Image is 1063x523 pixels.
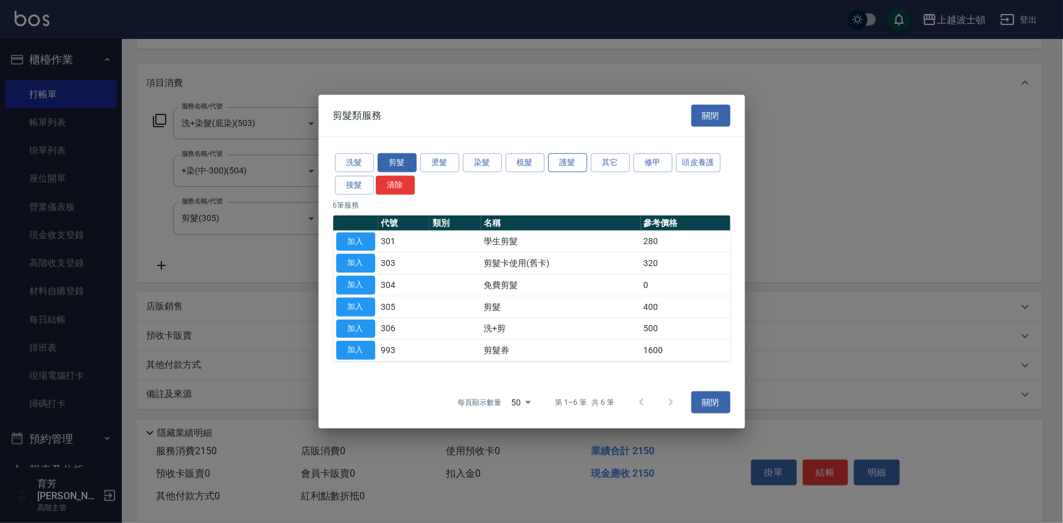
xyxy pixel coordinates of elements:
[378,215,430,231] th: 代號
[641,339,730,361] td: 1600
[378,339,430,361] td: 993
[378,153,417,172] button: 剪髮
[506,153,545,172] button: 梳髮
[378,296,430,318] td: 305
[378,252,430,274] td: 303
[641,231,730,253] td: 280
[548,153,587,172] button: 護髮
[378,231,430,253] td: 301
[691,391,730,414] button: 關閉
[481,252,641,274] td: 剪髮卡使用(舊卡)
[336,232,375,251] button: 加入
[335,153,374,172] button: 洗髮
[634,153,673,172] button: 修甲
[641,318,730,340] td: 500
[691,104,730,127] button: 關閉
[336,297,375,316] button: 加入
[641,274,730,296] td: 0
[336,254,375,273] button: 加入
[335,175,374,194] button: 接髮
[333,109,382,121] span: 剪髮類服務
[378,274,430,296] td: 304
[333,199,730,210] p: 6 筆服務
[481,339,641,361] td: 剪髮券
[481,296,641,318] td: 剪髮
[420,153,459,172] button: 燙髮
[429,215,481,231] th: 類別
[555,397,614,408] p: 第 1–6 筆 共 6 筆
[506,386,535,419] div: 50
[336,319,375,338] button: 加入
[481,274,641,296] td: 免費剪髮
[378,318,430,340] td: 306
[457,397,501,408] p: 每頁顯示數量
[591,153,630,172] button: 其它
[463,153,502,172] button: 染髮
[336,341,375,360] button: 加入
[641,296,730,318] td: 400
[336,276,375,295] button: 加入
[481,215,641,231] th: 名稱
[676,153,721,172] button: 頭皮養護
[481,318,641,340] td: 洗+剪
[641,215,730,231] th: 參考價格
[641,252,730,274] td: 320
[481,231,641,253] td: 學生剪髮
[376,175,415,194] button: 清除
